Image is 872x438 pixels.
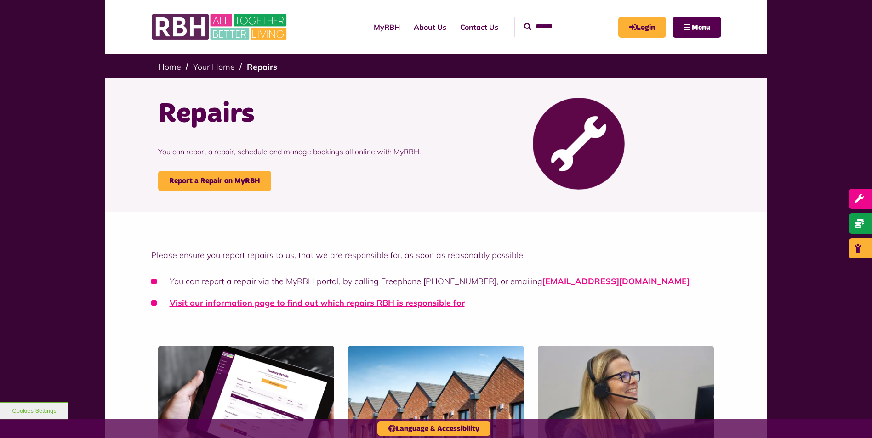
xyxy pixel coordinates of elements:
a: Home [158,62,181,72]
a: Your Home [193,62,235,72]
img: RBH [151,9,289,45]
a: Repairs [247,62,277,72]
h1: Repairs [158,96,429,132]
a: MyRBH [618,17,666,38]
a: MyRBH [367,15,407,39]
a: Contact Us [453,15,505,39]
li: You can report a repair via the MyRBH portal, by calling Freephone [PHONE_NUMBER], or emailing [151,275,721,287]
a: About Us [407,15,453,39]
span: Menu [692,24,710,31]
button: Language & Accessibility [377,421,490,436]
p: You can report a repair, schedule and manage bookings all online with MyRBH. [158,132,429,171]
a: [EMAIL_ADDRESS][DOMAIN_NAME] [542,276,690,286]
p: Please ensure you report repairs to us, that we are responsible for, as soon as reasonably possible. [151,249,721,261]
button: Navigation [673,17,721,38]
a: Report a Repair on MyRBH [158,171,271,191]
img: Report Repair [533,98,625,190]
iframe: Netcall Web Assistant for live chat [831,397,872,438]
a: Visit our information page to find out which repairs RBH is responsible for [170,298,465,308]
